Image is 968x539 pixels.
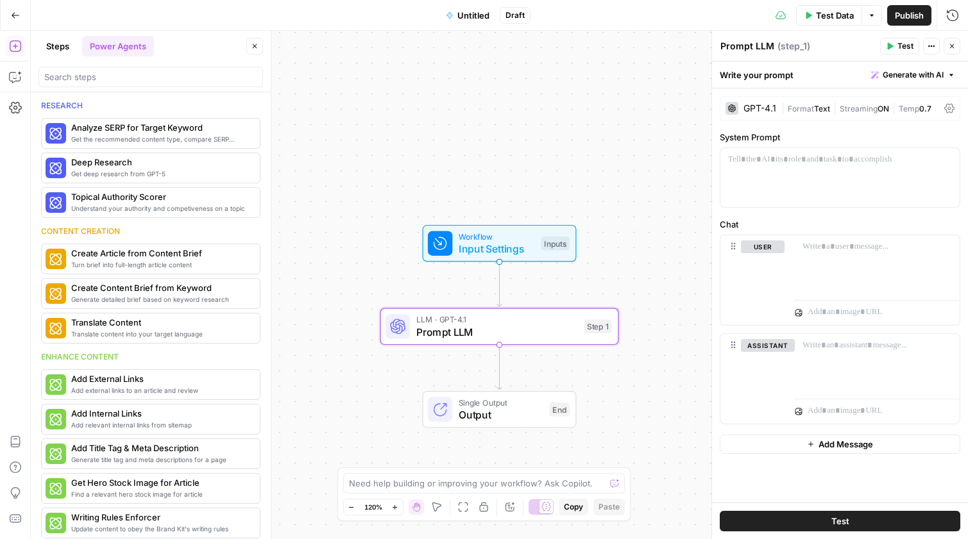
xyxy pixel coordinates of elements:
[71,329,250,339] span: Translate content into your target language
[878,104,889,113] span: ON
[380,391,619,428] div: Single OutputOutputEnd
[71,316,250,329] span: Translate Content
[712,62,968,88] div: Write your prompt
[71,260,250,270] span: Turn brief into full-length article content
[831,515,849,527] span: Test
[883,69,944,81] span: Generate with AI
[71,407,250,420] span: Add Internal Links
[457,9,489,22] span: Untitled
[71,385,250,395] span: Add external links to an article and review
[438,5,497,26] button: Untitled
[82,36,154,56] button: Power Agents
[743,104,776,113] div: GPT-4.1
[38,36,77,56] button: Steps
[741,240,785,253] button: user
[71,169,250,179] span: Get deep research from GPT-5
[380,225,619,262] div: WorkflowInput SettingsInputs
[720,40,774,53] textarea: Prompt LLM
[889,101,899,114] span: |
[599,501,620,513] span: Paste
[71,134,250,144] span: Get the recommended content type, compare SERP headers, and analyze SERP patterns
[71,190,250,203] span: Topical Authority Scorer
[459,397,543,409] span: Single Output
[416,313,578,326] span: LLM · GPT-4.1
[41,226,260,237] div: Content creation
[564,501,583,513] span: Copy
[41,351,260,363] div: Enhance content
[71,281,250,294] span: Create Content Brief from Keyword
[899,104,919,113] span: Temp
[71,420,250,430] span: Add relevant internal links from sitemap
[459,230,535,242] span: Workflow
[720,334,785,424] div: assistant
[416,324,578,340] span: Prompt LLM
[71,294,250,304] span: Generate detailed brief based on keyword research
[819,438,873,451] span: Add Message
[720,131,960,144] label: System Prompt
[44,70,257,83] input: Search steps
[720,218,960,231] label: Chat
[796,5,862,26] button: Test Data
[720,511,960,531] button: Test
[505,10,525,21] span: Draft
[840,104,878,113] span: Streaming
[71,476,250,489] span: Get Hero Stock Image for Article
[71,489,250,499] span: Find a relevant hero stock image for article
[866,67,960,83] button: Generate with AI
[364,502,382,512] span: 120%
[71,203,250,213] span: Understand your authority and competiveness on a topic
[71,247,250,260] span: Create Article from Content Brief
[71,524,250,534] span: Update content to obey the Brand Kit's writing rules
[71,156,250,169] span: Deep Research
[541,236,569,251] div: Inputs
[584,320,612,334] div: Step 1
[71,454,250,465] span: Generate title tag and meta descriptions for a page
[720,435,960,454] button: Add Message
[497,345,502,390] g: Edge from step_1 to end
[880,38,919,54] button: Test
[593,499,625,515] button: Paste
[777,40,810,53] span: ( step_1 )
[71,511,250,524] span: Writing Rules Enforcer
[41,100,260,112] div: Research
[919,104,931,113] span: 0.7
[788,104,814,113] span: Format
[550,402,570,417] div: End
[830,101,840,114] span: |
[895,9,924,22] span: Publish
[816,9,854,22] span: Test Data
[559,499,588,515] button: Copy
[897,40,913,52] span: Test
[71,442,250,454] span: Add Title Tag & Meta Description
[71,372,250,385] span: Add External Links
[720,235,785,325] div: user
[71,121,250,134] span: Analyze SERP for Target Keyword
[887,5,931,26] button: Publish
[380,308,619,345] div: LLM · GPT-4.1Prompt LLMStep 1
[497,262,502,307] g: Edge from start to step_1
[459,241,535,256] span: Input Settings
[741,339,795,352] button: assistant
[781,101,788,114] span: |
[814,104,830,113] span: Text
[459,407,543,422] span: Output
